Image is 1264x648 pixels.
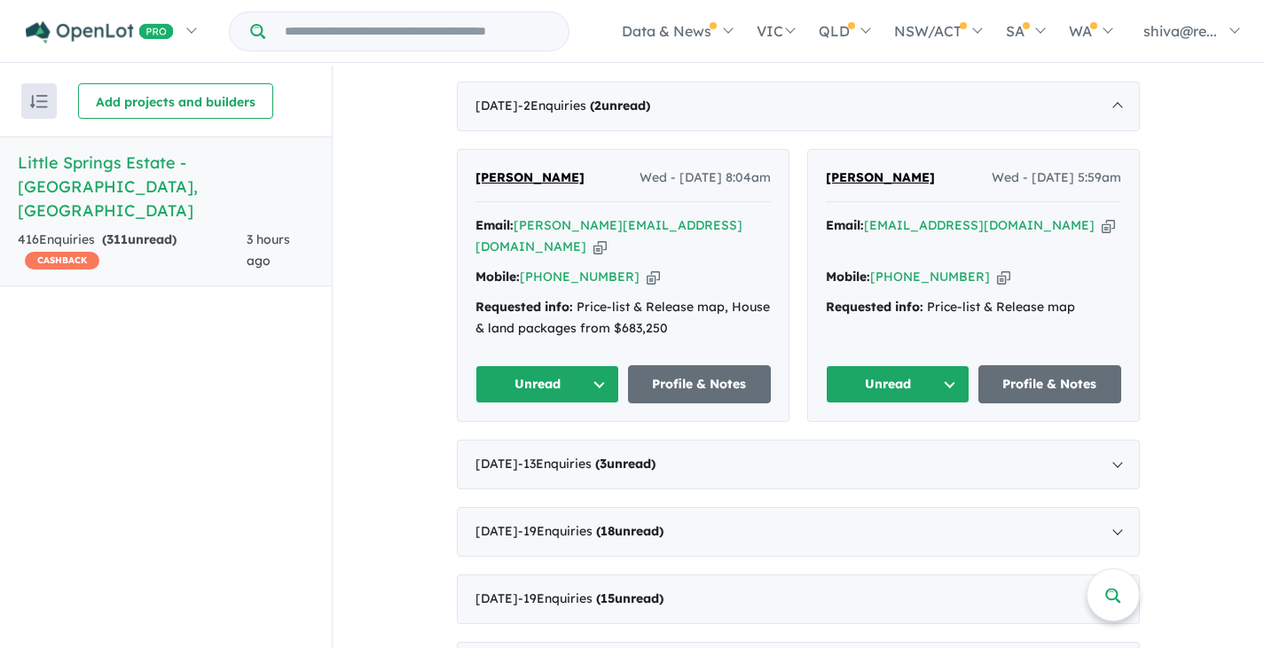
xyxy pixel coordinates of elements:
[518,523,663,539] span: - 19 Enquir ies
[992,168,1121,189] span: Wed - [DATE] 5:59am
[25,252,99,269] span: CASHBACK
[596,590,663,606] strong: ( unread)
[978,365,1122,403] a: Profile & Notes
[590,98,650,113] strong: ( unread)
[106,231,128,247] span: 311
[647,268,660,286] button: Copy
[1143,22,1217,40] span: shiva@re...
[628,365,772,403] a: Profile & Notes
[870,269,990,285] a: [PHONE_NUMBER]
[600,456,607,472] span: 3
[30,95,48,108] img: sort.svg
[518,456,656,472] span: - 13 Enquir ies
[864,217,1095,233] a: [EMAIL_ADDRESS][DOMAIN_NAME]
[475,168,585,189] a: [PERSON_NAME]
[518,98,650,113] span: - 2 Enquir ies
[826,168,935,189] a: [PERSON_NAME]
[457,574,1140,624] div: [DATE]
[475,299,573,315] strong: Requested info:
[475,217,514,233] strong: Email:
[520,269,640,285] a: [PHONE_NUMBER]
[102,231,177,247] strong: ( unread)
[997,268,1010,286] button: Copy
[247,231,290,269] span: 3 hours ago
[596,523,663,539] strong: ( unread)
[475,269,520,285] strong: Mobile:
[1102,216,1115,235] button: Copy
[457,507,1140,557] div: [DATE]
[826,169,935,185] span: [PERSON_NAME]
[269,12,565,51] input: Try estate name, suburb, builder or developer
[475,217,742,254] a: [PERSON_NAME][EMAIL_ADDRESS][DOMAIN_NAME]
[457,82,1140,131] div: [DATE]
[18,230,247,272] div: 416 Enquir ies
[601,590,615,606] span: 15
[26,21,174,43] img: Openlot PRO Logo White
[826,217,864,233] strong: Email:
[826,365,970,403] button: Unread
[593,238,607,256] button: Copy
[594,98,601,113] span: 2
[475,365,619,403] button: Unread
[640,168,771,189] span: Wed - [DATE] 8:04am
[518,590,663,606] span: - 19 Enquir ies
[475,297,771,340] div: Price-list & Release map, House & land packages from $683,250
[826,297,1121,318] div: Price-list & Release map
[826,269,870,285] strong: Mobile:
[18,151,314,223] h5: Little Springs Estate - [GEOGRAPHIC_DATA] , [GEOGRAPHIC_DATA]
[595,456,656,472] strong: ( unread)
[475,169,585,185] span: [PERSON_NAME]
[826,299,923,315] strong: Requested info:
[457,440,1140,489] div: [DATE]
[78,83,273,119] button: Add projects and builders
[601,523,615,539] span: 18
